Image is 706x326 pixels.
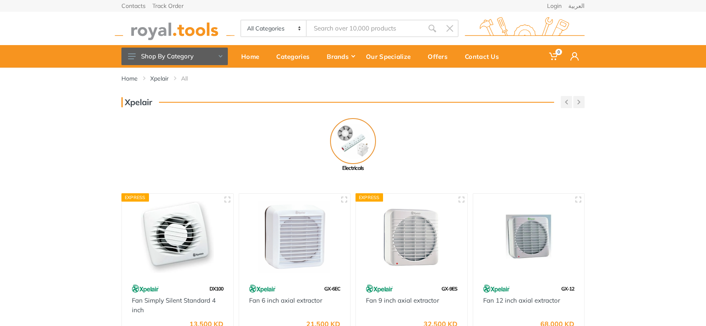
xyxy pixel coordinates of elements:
[483,281,510,296] img: 80.webp
[465,17,585,40] img: royal.tools Logo
[249,281,276,296] img: 80.webp
[459,45,510,68] a: Contact Us
[356,193,383,202] div: Express
[330,118,376,164] img: Royal - Electricals
[150,74,169,83] a: Xpelair
[481,201,577,273] img: Royal Tools - Fan 12 inch axial extractor
[121,74,585,83] nav: breadcrumb
[561,286,574,292] span: GX-12
[547,3,562,9] a: Login
[121,193,149,202] div: Express
[543,45,565,68] a: 0
[152,3,184,9] a: Track Order
[129,201,226,273] img: Royal Tools - Fan Simply Silent Standard 4 inch
[324,286,340,292] span: GX-6EC
[366,281,393,296] img: 80.webp
[181,74,200,83] li: All
[459,48,510,65] div: Contact Us
[315,118,392,172] a: Electricals
[441,286,457,292] span: GX-9ES
[360,48,422,65] div: Our Specialize
[235,45,270,68] a: Home
[363,201,460,273] img: Royal Tools - Fan 9 inch axial extractor
[422,48,459,65] div: Offers
[483,296,560,304] a: Fan 12 inch axial extractor
[121,3,146,9] a: Contacts
[115,17,234,40] img: royal.tools Logo
[307,20,424,37] input: Site search
[366,296,439,304] a: Fan 9 inch axial extractor
[360,45,422,68] a: Our Specialize
[247,201,343,273] img: Royal Tools - Fan 6 inch axial extractor
[315,164,392,172] div: Electricals
[132,296,216,314] a: Fan Simply Silent Standard 4 inch
[270,48,321,65] div: Categories
[422,45,459,68] a: Offers
[132,281,159,296] img: 80.webp
[241,20,307,36] select: Category
[121,48,228,65] button: Shop By Category
[121,74,138,83] a: Home
[209,286,223,292] span: DX100
[555,49,562,55] span: 0
[568,3,585,9] a: العربية
[321,48,360,65] div: Brands
[121,97,152,107] h3: Xpelair
[270,45,321,68] a: Categories
[249,296,322,304] a: Fan 6 inch axial extractor
[235,48,270,65] div: Home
